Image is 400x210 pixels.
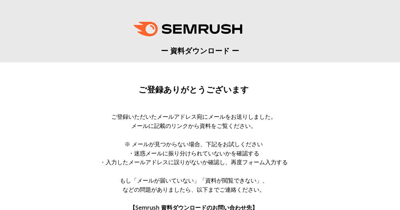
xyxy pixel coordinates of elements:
[100,158,288,166] span: ・入力したメールアドレスに誤りがないか確認し、再度フォーム入力する
[161,45,239,56] span: ー 資料ダウンロード ー
[123,186,265,193] span: などの問題がありましたら、以下までご連絡ください。
[111,113,276,120] span: ご登録いただいたメールアドレス宛にメールをお送りしました。
[138,85,249,94] span: ご登録ありがとうございます
[125,140,263,148] span: ※ メールが見つからない場合、下記をお試しください
[128,149,259,157] span: ・迷惑メールに振り分けられていないかを確認する
[120,177,268,184] span: もし「メールが届いていない」「資料が閲覧できない」、
[131,122,256,129] span: メールに記載のリンクから資料をご覧ください。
